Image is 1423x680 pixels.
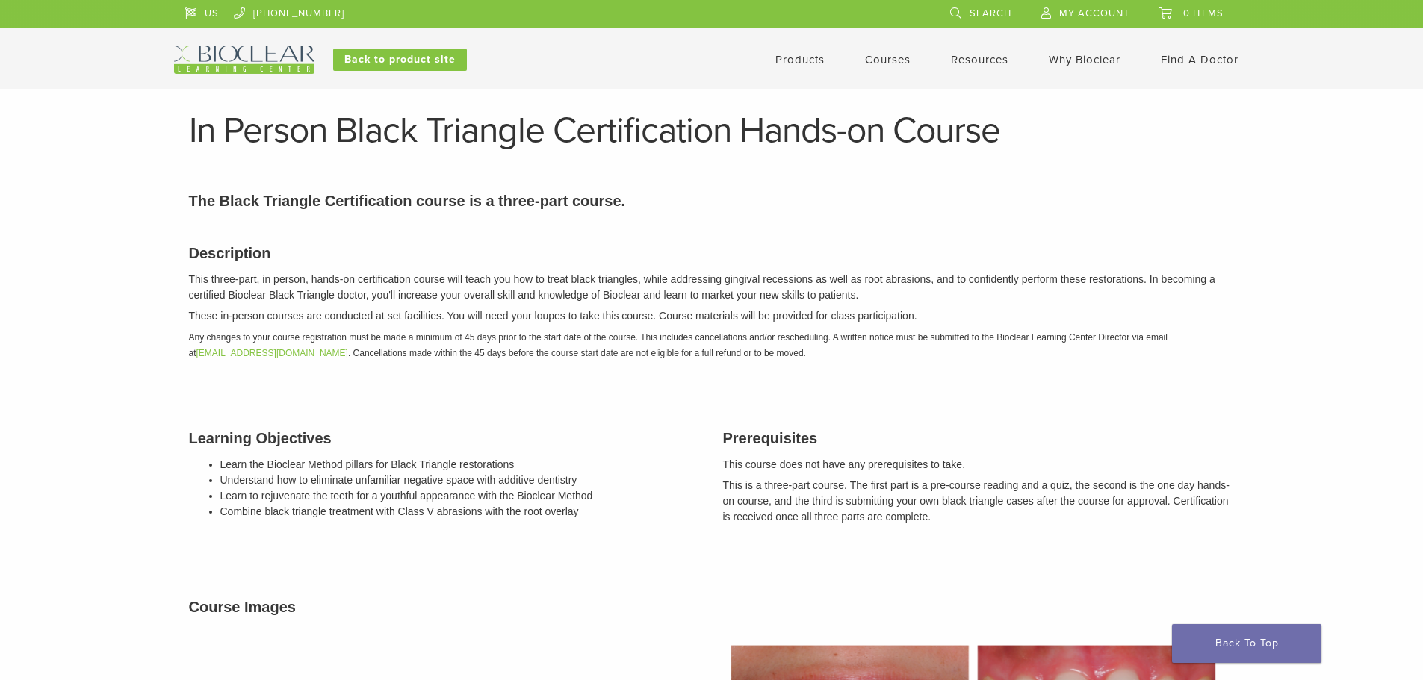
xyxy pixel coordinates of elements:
[220,472,701,488] li: Understand how to eliminate unfamiliar negative space with additive dentistry
[189,190,1235,212] p: The Black Triangle Certification course is a three-part course.
[196,348,348,358] a: [EMAIL_ADDRESS][DOMAIN_NAME]
[220,488,701,504] li: Learn to rejuvenate the teeth for a youthful appearance with the Bioclear Method
[189,427,701,449] h3: Learning Objectives
[189,596,1235,618] h3: Course Images
[189,272,1235,303] p: This three-part, in person, hands-on certification course will teach you how to treat black trian...
[723,478,1235,525] p: This is a three-part course. The first part is a pre-course reading and a quiz, the second is the...
[1172,624,1321,663] a: Back To Top
[189,308,1235,324] p: These in-person courses are conducted at set facilities. You will need your loupes to take this c...
[220,504,701,520] li: Combine black triangle treatment with Class V abrasions with the root overlay
[865,53,911,66] a: Courses
[723,457,1235,472] p: This course does not have any prerequisites to take.
[723,427,1235,449] h3: Prerequisites
[775,53,825,66] a: Products
[1059,7,1129,19] span: My Account
[189,242,1235,264] h3: Description
[189,332,1168,358] em: Any changes to your course registration must be made a minimum of 45 days prior to the start date...
[970,7,1011,19] span: Search
[1049,53,1120,66] a: Why Bioclear
[1183,7,1224,19] span: 0 items
[951,53,1008,66] a: Resources
[189,113,1235,149] h1: In Person Black Triangle Certification Hands-on Course
[220,457,701,472] li: Learn the Bioclear Method pillars for Black Triangle restorations
[333,49,467,71] a: Back to product site
[1161,53,1238,66] a: Find A Doctor
[174,46,314,74] img: Bioclear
